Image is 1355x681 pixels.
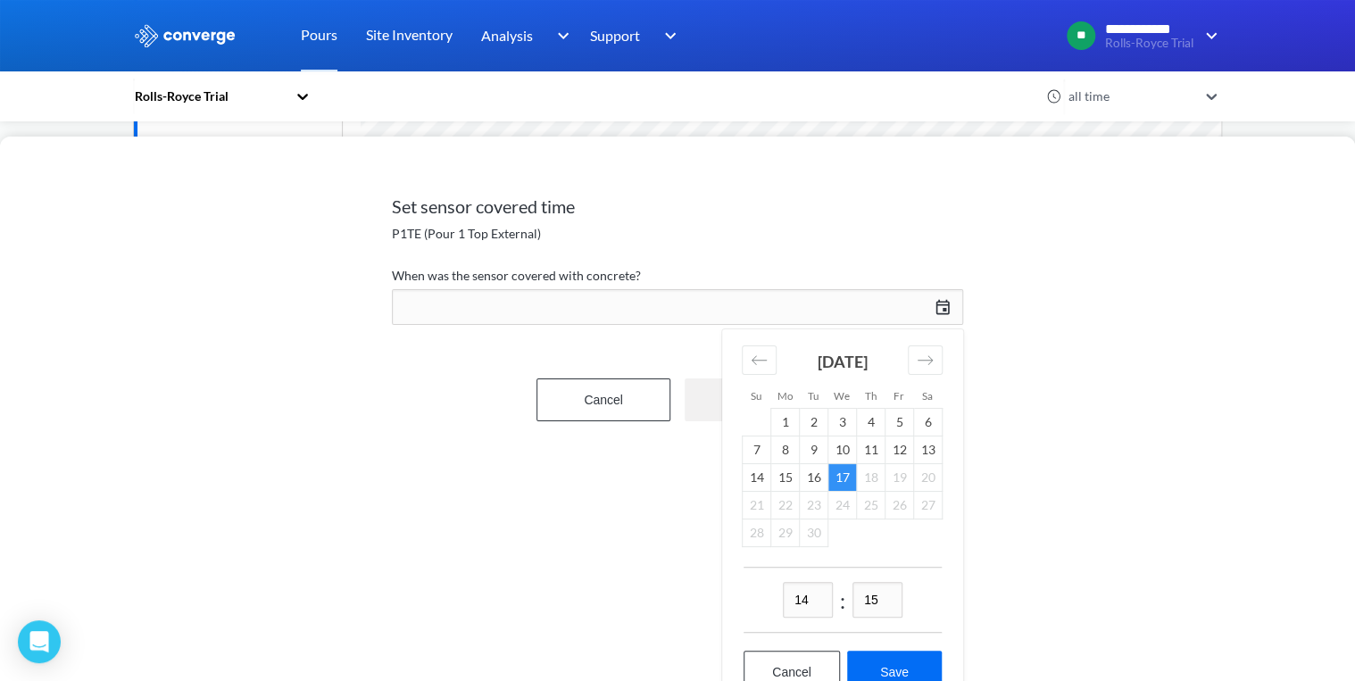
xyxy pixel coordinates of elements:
button: Cancel [536,378,670,421]
td: Not available. Monday, September 29, 2025 [771,519,800,546]
td: Not available. Monday, September 22, 2025 [771,491,800,519]
img: downArrow.svg [1193,25,1222,46]
input: hh [783,582,833,618]
td: Sunday, September 7, 2025 [743,436,771,463]
td: Thursday, September 11, 2025 [857,436,885,463]
td: Not available. Wednesday, September 24, 2025 [828,491,857,519]
label: When was the sensor covered with concrete? [392,265,963,287]
td: Saturday, September 6, 2025 [914,408,943,436]
small: We [834,389,850,402]
td: Not available. Sunday, September 28, 2025 [743,519,771,546]
div: Move backward to switch to the previous month. [742,345,777,375]
small: Su [751,389,761,402]
input: mm [852,582,902,618]
td: Not available. Friday, September 26, 2025 [885,491,914,519]
strong: [DATE] [818,352,868,371]
span: Analysis [481,24,533,46]
span: : [840,584,845,618]
td: Monday, September 15, 2025 [771,463,800,491]
td: Thursday, September 4, 2025 [857,408,885,436]
button: Start [685,378,819,421]
img: logo_ewhite.svg [133,24,237,47]
td: Friday, September 12, 2025 [885,436,914,463]
td: Saturday, September 13, 2025 [914,436,943,463]
td: Not available. Saturday, September 27, 2025 [914,491,943,519]
small: Th [865,389,877,402]
td: Not available. Friday, September 19, 2025 [885,463,914,491]
td: Tuesday, September 2, 2025 [800,408,828,436]
td: Selected. Wednesday, September 17, 2025 [828,463,857,491]
td: Not available. Thursday, September 18, 2025 [857,463,885,491]
img: downArrow.svg [545,25,574,46]
td: Tuesday, September 16, 2025 [800,463,828,491]
span: P1TE (Pour 1 Top External) [392,224,541,244]
td: Tuesday, September 9, 2025 [800,436,828,463]
h2: Set sensor covered time [392,195,963,217]
td: Monday, September 8, 2025 [771,436,800,463]
td: Friday, September 5, 2025 [885,408,914,436]
td: Not available. Thursday, September 25, 2025 [857,491,885,519]
img: downArrow.svg [653,25,681,46]
td: Wednesday, September 10, 2025 [828,436,857,463]
td: Not available. Sunday, September 21, 2025 [743,491,771,519]
td: Monday, September 1, 2025 [771,408,800,436]
span: Rolls-Royce Trial [1105,37,1193,50]
small: Fr [894,389,904,402]
small: Sa [922,389,933,402]
div: Open Intercom Messenger [18,620,61,663]
span: Support [590,24,640,46]
td: Not available. Tuesday, September 23, 2025 [800,491,828,519]
td: Sunday, September 14, 2025 [743,463,771,491]
small: Mo [777,389,793,402]
td: Not available. Saturday, September 20, 2025 [914,463,943,491]
small: Tu [808,389,819,402]
div: Move forward to switch to the next month. [908,345,943,375]
td: Wednesday, September 3, 2025 [828,408,857,436]
td: Not available. Tuesday, September 30, 2025 [800,519,828,546]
